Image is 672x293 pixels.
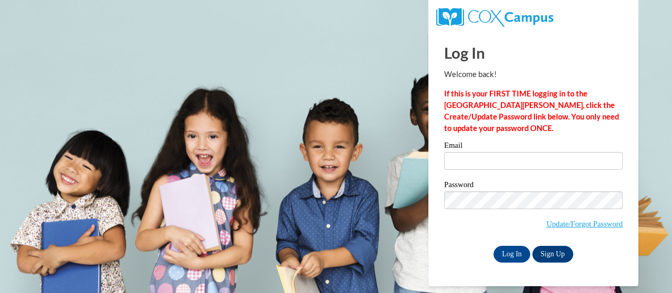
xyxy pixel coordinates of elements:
[444,69,623,80] p: Welcome back!
[532,246,573,263] a: Sign Up
[436,12,553,21] a: COX Campus
[436,8,553,27] img: COX Campus
[444,89,619,133] strong: If this is your FIRST TIME logging in to the [GEOGRAPHIC_DATA][PERSON_NAME], click the Create/Upd...
[547,220,623,228] a: Update/Forgot Password
[493,246,530,263] input: Log In
[444,142,623,152] label: Email
[444,42,623,63] h1: Log In
[444,181,623,191] label: Password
